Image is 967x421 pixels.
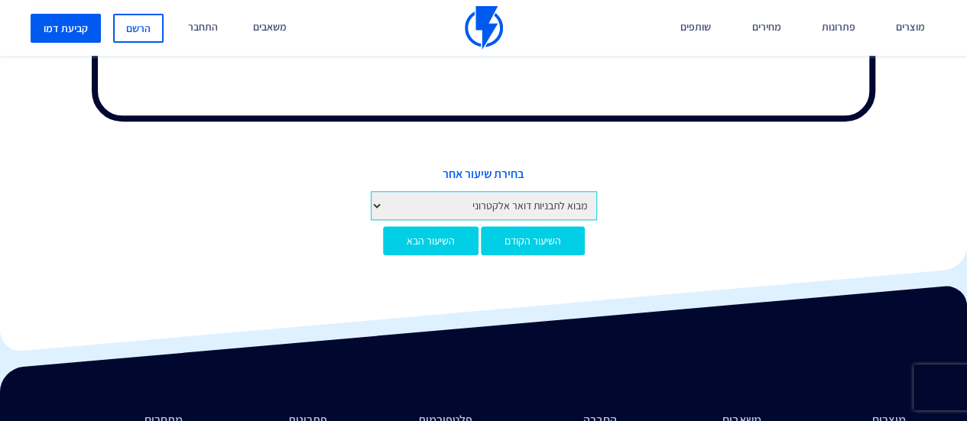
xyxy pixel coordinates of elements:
a: קביעת דמו [31,14,101,43]
a: השיעור הקודם [481,226,585,255]
a: הרשם [113,14,164,43]
span: בחירת שיעור אחר [11,166,956,183]
a: השיעור הבא [383,226,479,255]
